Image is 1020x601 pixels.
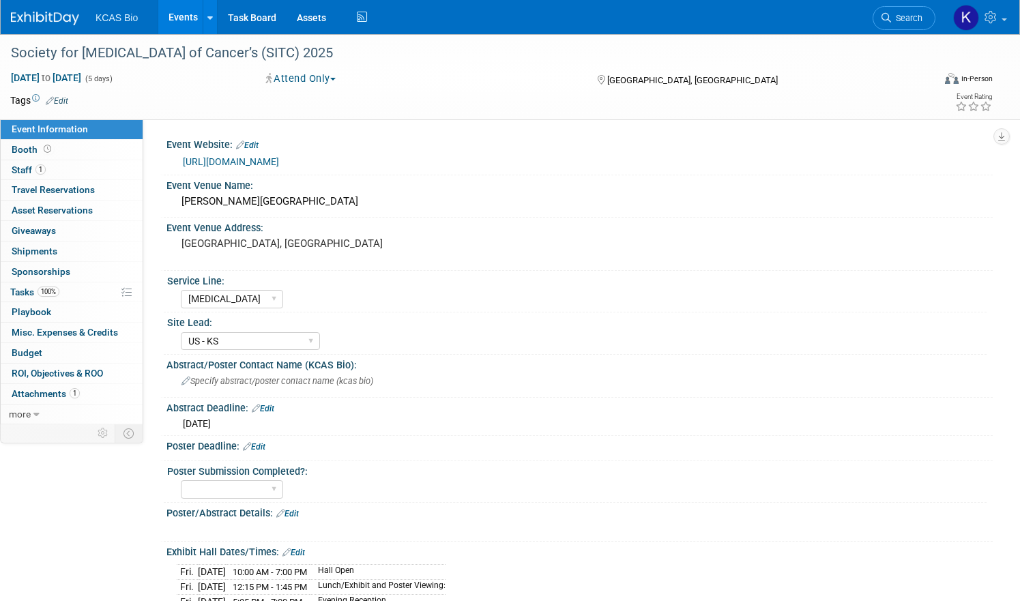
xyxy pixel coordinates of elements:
span: 1 [70,388,80,398]
a: Staff1 [1,160,143,180]
span: Booth [12,144,54,155]
a: Booth [1,140,143,160]
div: Event Format [846,71,993,91]
div: Event Venue Address: [166,218,993,235]
td: Fri. [177,579,198,594]
td: Fri. [177,565,198,580]
button: Attend Only [261,72,341,86]
span: Booth not reserved yet [41,144,54,154]
a: Edit [46,96,68,106]
td: Personalize Event Tab Strip [91,424,115,442]
div: Poster Deadline: [166,436,993,454]
img: ExhibitDay [11,12,79,25]
span: Staff [12,164,46,175]
span: (5 days) [84,74,113,83]
span: Shipments [12,246,57,256]
span: more [9,409,31,420]
span: Giveaways [12,225,56,236]
a: Attachments1 [1,384,143,404]
div: Poster Submission Completed?: [167,461,987,478]
span: Attachments [12,388,80,399]
a: Travel Reservations [1,180,143,200]
div: In-Person [961,74,993,84]
div: Service Line: [167,271,987,288]
span: Specify abstract/poster contact name (kcas bio) [181,376,373,386]
td: [DATE] [198,579,226,594]
div: Poster/Abstract Details: [166,503,993,521]
span: Playbook [12,306,51,317]
a: Edit [282,548,305,557]
td: [DATE] [198,565,226,580]
div: Exhibit Hall Dates/Times: [166,542,993,559]
a: Edit [252,404,274,413]
div: Event Venue Name: [166,175,993,192]
div: [PERSON_NAME][GEOGRAPHIC_DATA] [177,191,982,212]
img: Karla Moncada [953,5,979,31]
a: [URL][DOMAIN_NAME] [183,156,279,167]
span: 1 [35,164,46,175]
span: KCAS Bio [96,12,138,23]
div: Event Website: [166,134,993,152]
a: Giveaways [1,221,143,241]
a: Sponsorships [1,262,143,282]
span: 100% [38,287,59,297]
a: more [1,405,143,424]
td: Toggle Event Tabs [115,424,143,442]
div: Society for [MEDICAL_DATA] of Cancer’s (SITC) 2025 [6,41,909,65]
a: Asset Reservations [1,201,143,220]
span: Travel Reservations [12,184,95,195]
span: to [40,72,53,83]
a: ROI, Objectives & ROO [1,364,143,383]
span: Misc. Expenses & Credits [12,327,118,338]
div: Abstract/Poster Contact Name (KCAS Bio): [166,355,993,372]
div: Event Rating [955,93,992,100]
span: Budget [12,347,42,358]
span: Asset Reservations [12,205,93,216]
span: Event Information [12,123,88,134]
span: 12:15 PM - 1:45 PM [233,582,307,592]
div: Abstract Deadline: [166,398,993,415]
div: Site Lead: [167,312,987,329]
img: Format-Inperson.png [945,73,959,84]
td: Hall Open [310,565,446,580]
a: Edit [243,442,265,452]
a: Shipments [1,241,143,261]
td: Lunch/Exhibit and Poster Viewing: [310,579,446,594]
a: Edit [276,509,299,518]
a: Budget [1,343,143,363]
span: Search [891,13,922,23]
span: [DATE] [183,418,211,429]
a: Event Information [1,119,143,139]
pre: [GEOGRAPHIC_DATA], [GEOGRAPHIC_DATA] [181,237,496,250]
a: Tasks100% [1,282,143,302]
span: 10:00 AM - 7:00 PM [233,567,307,577]
a: Misc. Expenses & Credits [1,323,143,342]
span: [DATE] [DATE] [10,72,82,84]
span: [GEOGRAPHIC_DATA], [GEOGRAPHIC_DATA] [607,75,778,85]
a: Edit [236,141,259,150]
a: Playbook [1,302,143,322]
span: Sponsorships [12,266,70,277]
td: Tags [10,93,68,107]
span: Tasks [10,287,59,297]
a: Search [873,6,935,30]
span: ROI, Objectives & ROO [12,368,103,379]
